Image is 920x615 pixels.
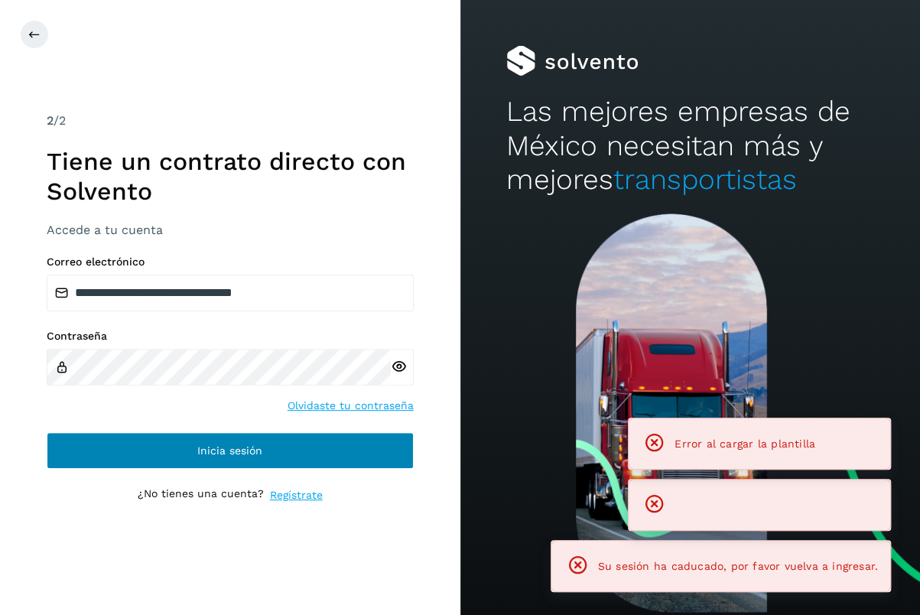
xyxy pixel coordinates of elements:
button: Inicia sesión [47,432,414,469]
span: Inicia sesión [197,445,262,456]
span: Su sesión ha caducado, por favor vuelva a ingresar. [598,560,878,572]
p: ¿No tienes una cuenta? [138,487,264,503]
h3: Accede a tu cuenta [47,223,414,237]
label: Contraseña [47,330,414,343]
h1: Tiene un contrato directo con Solvento [47,147,414,206]
a: Regístrate [270,487,323,503]
label: Correo electrónico [47,255,414,268]
span: 2 [47,113,54,128]
h2: Las mejores empresas de México necesitan más y mejores [506,95,874,197]
span: transportistas [613,163,797,196]
a: Olvidaste tu contraseña [288,398,414,414]
span: Error al cargar la plantilla [675,438,815,450]
div: /2 [47,112,414,130]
